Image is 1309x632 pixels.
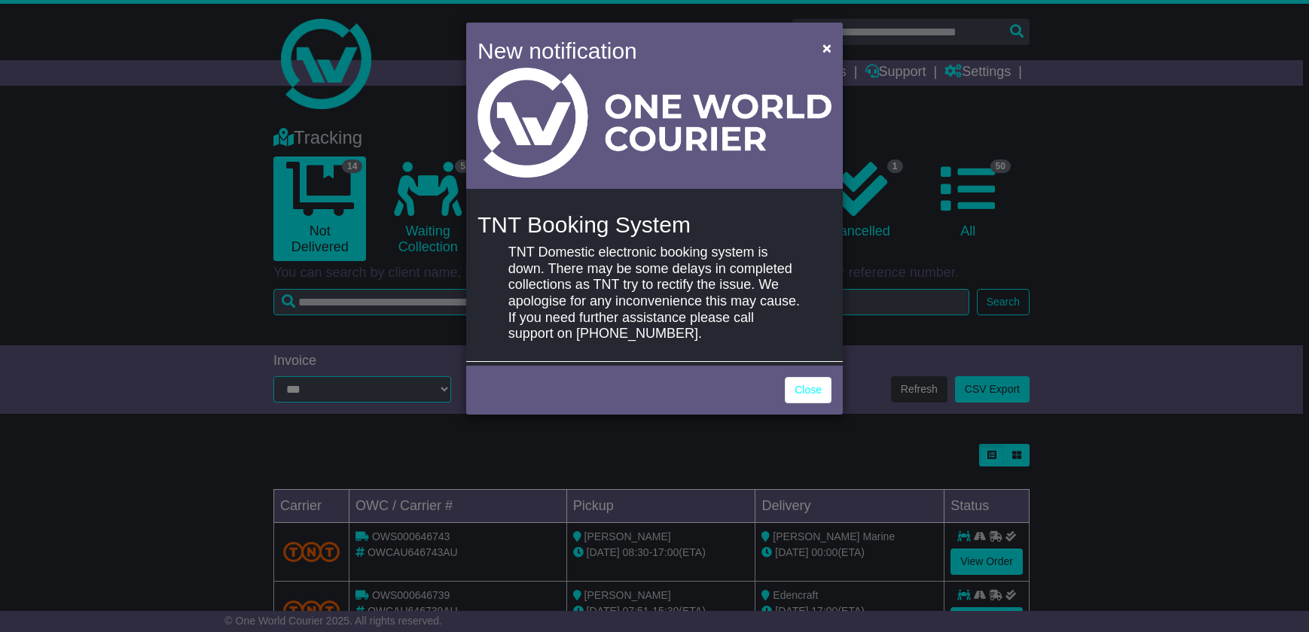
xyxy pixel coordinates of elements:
[478,68,831,178] img: Light
[478,34,801,68] h4: New notification
[508,245,801,342] p: TNT Domestic electronic booking system is down. There may be some delays in completed collections...
[822,39,831,56] span: ×
[785,377,831,403] a: Close
[478,212,831,237] h4: TNT Booking System
[815,32,839,63] button: Close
